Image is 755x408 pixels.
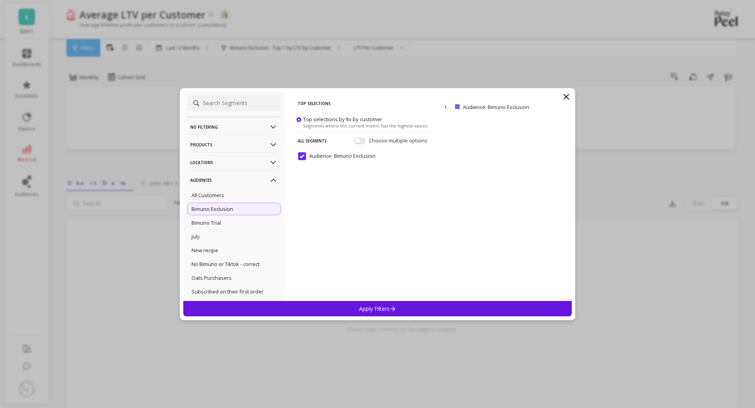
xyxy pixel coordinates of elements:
[192,260,260,268] p: No Bimuno or Tiktok - correct
[192,219,221,226] p: Bimuno Trial
[444,103,452,111] p: 1.
[190,117,278,137] p: No filtering
[192,288,263,295] p: Subscribed on their first order
[190,170,278,190] p: Audiences
[192,192,224,199] p: All Customers
[303,122,429,128] span: Segments where the current metric has the highest values.
[190,152,278,172] p: Locations
[192,233,200,240] p: July
[359,305,396,312] p: Apply Filters
[298,132,327,149] p: All Segments
[192,205,233,212] p: Bimuno Exclusion
[187,95,281,111] input: Search Segments
[369,137,429,144] span: Choose multiple options
[192,247,218,254] p: New recipe
[192,274,232,281] p: Oats Purchasers
[463,103,548,111] p: Audience: Bimuno Exclusion
[190,135,278,155] p: Products
[298,152,376,160] span: Audience: Bimuno Exclusion
[303,115,382,122] span: Top selections by ltv by customer
[298,95,429,112] p: Top Selections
